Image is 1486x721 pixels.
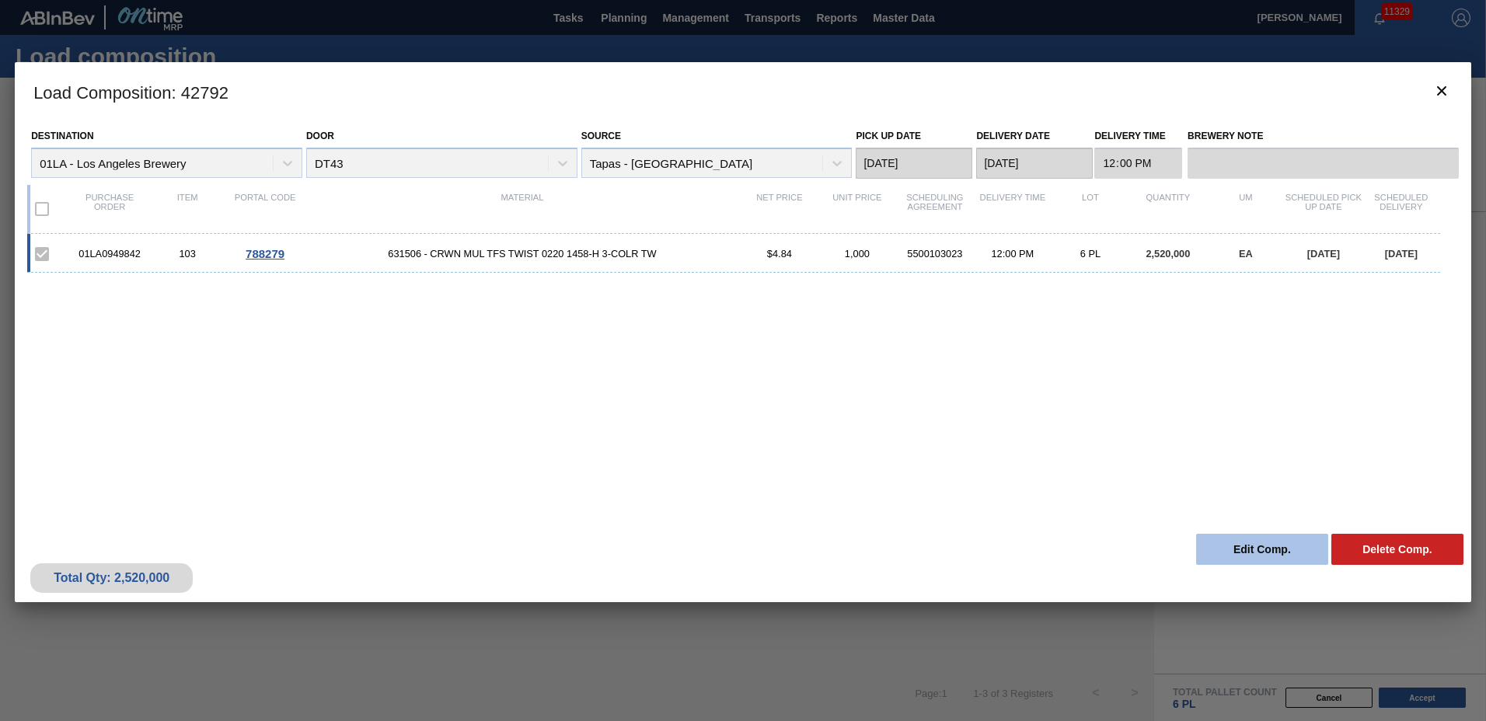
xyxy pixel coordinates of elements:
[1385,248,1418,259] span: [DATE]
[306,131,334,141] label: Door
[304,248,741,259] span: 631506 - CRWN MUL TFS TWIST 0220 1458-H 3-COLR TW
[246,247,284,260] span: 788279
[1129,193,1207,225] div: Quantity
[1188,125,1459,148] label: Brewery Note
[1207,193,1285,225] div: UM
[1094,125,1182,148] label: Delivery Time
[974,248,1052,259] div: 12:00 PM
[304,193,741,225] div: Material
[1052,248,1129,259] div: 6 PL
[896,193,974,225] div: Scheduling Agreement
[31,131,93,141] label: Destination
[1285,193,1362,225] div: Scheduled Pick up Date
[1196,534,1328,565] button: Edit Comp.
[1307,248,1340,259] span: [DATE]
[974,193,1052,225] div: Delivery Time
[741,193,818,225] div: Net Price
[148,193,226,225] div: Item
[42,571,181,585] div: Total Qty: 2,520,000
[818,193,896,225] div: Unit Price
[1331,534,1463,565] button: Delete Comp.
[976,131,1049,141] label: Delivery Date
[15,62,1471,121] h3: Load Composition : 42792
[1362,193,1440,225] div: Scheduled Delivery
[226,247,304,260] div: Go to Order
[976,148,1093,179] input: mm/dd/yyyy
[818,248,896,259] div: 1,000
[1146,248,1190,259] span: 2,520,000
[1052,193,1129,225] div: Lot
[856,131,921,141] label: Pick up Date
[148,248,226,259] div: 103
[71,193,148,225] div: Purchase order
[1239,248,1253,259] span: EA
[741,248,818,259] div: $4.84
[581,131,621,141] label: Source
[896,248,974,259] div: 5500103023
[856,148,972,179] input: mm/dd/yyyy
[226,193,304,225] div: Portal code
[71,248,148,259] div: 01LA0949842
